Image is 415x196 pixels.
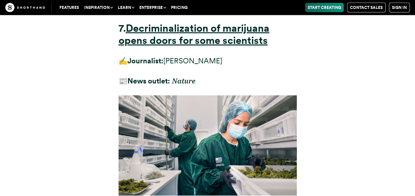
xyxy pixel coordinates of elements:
strong: News outlet: [127,77,170,85]
em: Nature [172,77,195,85]
a: Decriminalization of marijuana opens doors for some scientists [119,22,269,47]
img: two scientists wearing green smocks and blue coverings over their hair and faces check on trays c... [119,95,297,196]
p: ✍️ [PERSON_NAME] [119,55,297,67]
strong: 7. [119,22,126,34]
a: Contact Sales [347,3,386,13]
button: Inspiration [82,3,115,12]
img: The Craft [5,3,45,12]
a: Pricing [168,3,190,12]
a: Features [57,3,82,12]
a: Sign in [389,3,410,13]
p: 📰 [119,75,297,87]
a: Start Creating [305,3,344,12]
button: Learn [115,3,137,12]
strong: Journalist: [127,56,163,65]
button: Enterprise [137,3,168,12]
